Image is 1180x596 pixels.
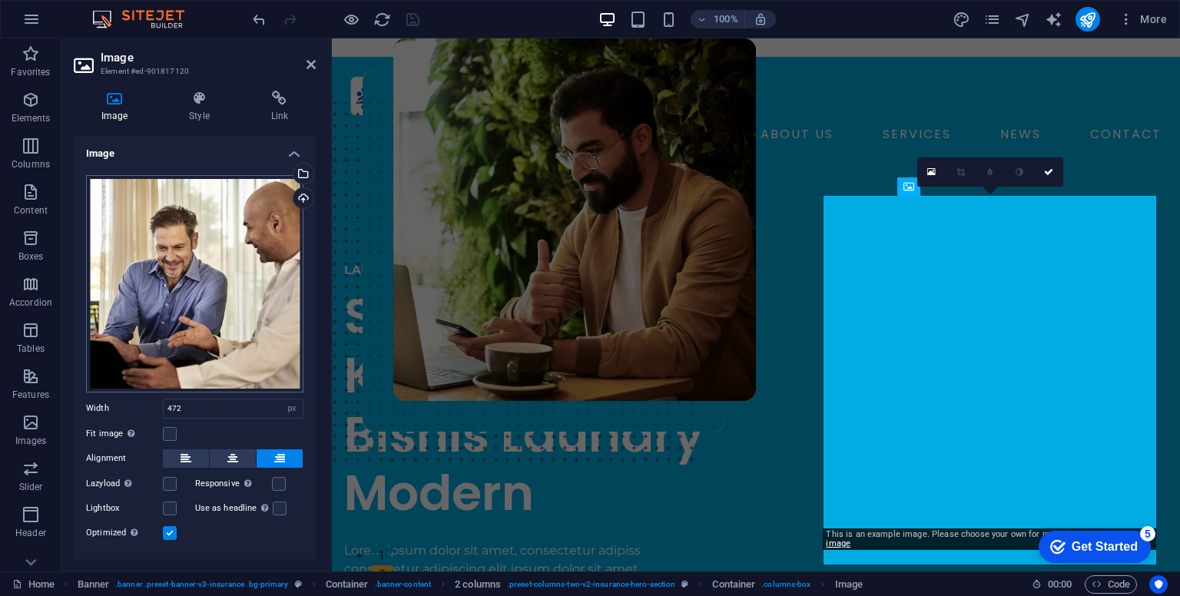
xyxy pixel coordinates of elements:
label: Use as headline [195,499,273,518]
div: Rectangle177.jpg [86,175,303,392]
p: Features [12,389,49,401]
i: Publish [1079,11,1096,28]
button: pages [983,10,1002,28]
h2: Image [101,51,316,65]
p: Tables [17,343,45,355]
span: 00 00 [1048,575,1072,594]
button: 100% [691,10,745,28]
span: Click to select. Double-click to edit [326,575,369,594]
h4: Image [74,91,161,123]
a: Or import this image [826,529,1152,548]
a: Confirm ( Ctrl ⏎ ) [1034,157,1063,187]
i: Undo: Edit headline (Ctrl+Z) [250,11,268,28]
p: Favorites [11,66,50,78]
i: AI Writer [1045,11,1062,28]
span: Code [1092,575,1130,594]
button: Usercentrics [1149,575,1168,594]
p: Boxes [18,250,44,263]
label: Optimized [86,524,163,542]
span: . banner-content [375,575,431,594]
a: Select files from the file manager, stock photos, or upload file(s) [917,157,946,187]
label: Lightbox [86,499,163,518]
div: Get Started [45,17,111,31]
label: Width [86,404,163,412]
button: text_generator [1045,10,1063,28]
button: publish [1076,7,1100,31]
span: More [1119,12,1167,27]
button: reload [373,10,391,28]
button: design [953,10,971,28]
nav: breadcrumb [78,575,863,594]
button: undo [250,10,268,28]
span: . banner .preset-banner-v3-insurance .bg-primary [115,575,288,594]
span: . preset-columns-two-v2-insurance-hero-section [507,575,675,594]
p: Images [15,435,47,447]
button: navigator [1014,10,1032,28]
i: This element is a customizable preset [295,580,302,588]
p: Slider [19,481,43,493]
label: Responsive [195,475,272,493]
p: Header [15,527,46,539]
i: Reload page [373,11,391,28]
label: Fit image [86,425,163,443]
i: Navigator [1014,11,1032,28]
p: Content [14,204,48,217]
p: Columns [12,158,50,171]
a: Crop mode [946,157,976,187]
img: Editor Logo [88,10,204,28]
button: More [1112,7,1173,31]
i: On resize automatically adjust zoom level to fit chosen device. [754,12,767,26]
div: This is an example image. Please choose your own for more options. [823,528,1155,550]
h3: Element #ed-901817120 [101,65,285,78]
a: Click to cancel selection. Double-click to open Pages [12,575,55,594]
h4: Style [161,91,243,123]
h6: 100% [714,10,738,28]
p: Elements [12,112,51,124]
span: Click to select. Double-click to edit [712,575,755,594]
div: 5 [114,3,129,18]
span: . columns-box [761,575,810,594]
button: Code [1085,575,1137,594]
i: Design (Ctrl+Alt+Y) [953,11,970,28]
span: Click to select. Double-click to edit [835,575,863,594]
h4: Image [74,135,316,163]
label: Alignment [86,449,163,468]
p: Accordion [9,296,52,309]
label: Lazyload [86,475,163,493]
a: Blur [976,157,1005,187]
i: Pages (Ctrl+Alt+S) [983,11,1001,28]
h6: Session time [1032,575,1072,594]
i: This element is a customizable preset [681,580,688,588]
span: : [1059,578,1061,590]
div: Get Started 5 items remaining, 0% complete [12,8,124,40]
a: Greyscale [1005,157,1034,187]
span: Click to select. Double-click to edit [78,575,110,594]
h4: Text [74,555,316,591]
span: Click to select. Double-click to edit [455,575,501,594]
h4: Link [244,91,316,123]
